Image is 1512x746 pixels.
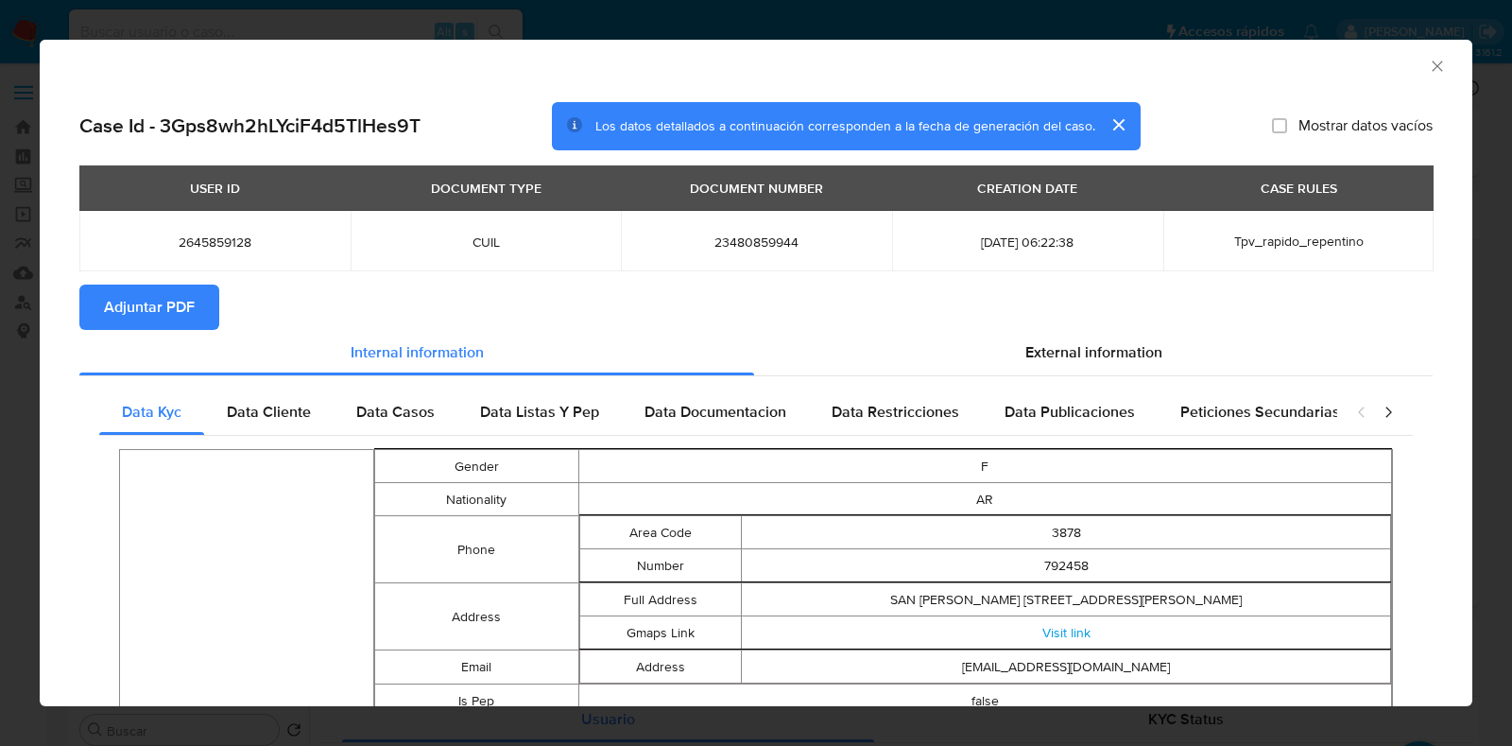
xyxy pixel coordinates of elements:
span: Internal information [351,341,484,363]
td: false [578,685,1392,718]
h2: Case Id - 3Gps8wh2hLYciF4d5TlHes9T [79,113,421,138]
td: AR [578,483,1392,516]
span: CUIL [373,234,599,251]
span: Data Publicaciones [1005,401,1135,423]
span: 2645859128 [102,234,328,251]
td: Address [375,583,578,651]
span: Data Cliente [227,401,311,423]
td: [EMAIL_ADDRESS][DOMAIN_NAME] [742,651,1391,684]
button: Adjuntar PDF [79,285,219,330]
span: Data Restricciones [832,401,959,423]
div: Detailed info [79,330,1433,375]
span: Peticiones Secundarias [1180,401,1340,423]
span: Mostrar datos vacíos [1298,116,1433,135]
span: Data Listas Y Pep [480,401,599,423]
button: Cerrar ventana [1428,57,1445,74]
span: Data Casos [356,401,435,423]
td: 3878 [742,516,1391,549]
a: Visit link [1042,623,1091,642]
span: 23480859944 [644,234,869,251]
div: DOCUMENT NUMBER [679,172,834,204]
td: Full Address [579,583,742,616]
td: Area Code [579,516,742,549]
span: Adjuntar PDF [104,286,195,328]
button: cerrar [1095,102,1141,147]
span: Data Kyc [122,401,181,423]
div: CREATION DATE [966,172,1089,204]
td: F [578,450,1392,483]
div: DOCUMENT TYPE [420,172,553,204]
span: Los datos detallados a continuación corresponden a la fecha de generación del caso. [595,116,1095,135]
span: Data Documentacion [644,401,786,423]
td: Address [579,651,742,684]
div: USER ID [179,172,251,204]
span: [DATE] 06:22:38 [915,234,1141,251]
td: Number [579,549,742,582]
span: External information [1025,341,1162,363]
td: 792458 [742,549,1391,582]
span: Tpv_rapido_repentino [1234,232,1364,251]
td: Nationality [375,483,578,516]
td: SAN [PERSON_NAME] [STREET_ADDRESS][PERSON_NAME] [742,583,1391,616]
td: Gender [375,450,578,483]
div: Detailed internal info [99,390,1337,435]
td: Is Pep [375,685,578,718]
input: Mostrar datos vacíos [1272,118,1287,133]
td: Phone [375,516,578,583]
td: Email [375,651,578,685]
td: Gmaps Link [579,616,742,650]
div: closure-recommendation-modal [40,40,1472,706]
div: CASE RULES [1249,172,1349,204]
